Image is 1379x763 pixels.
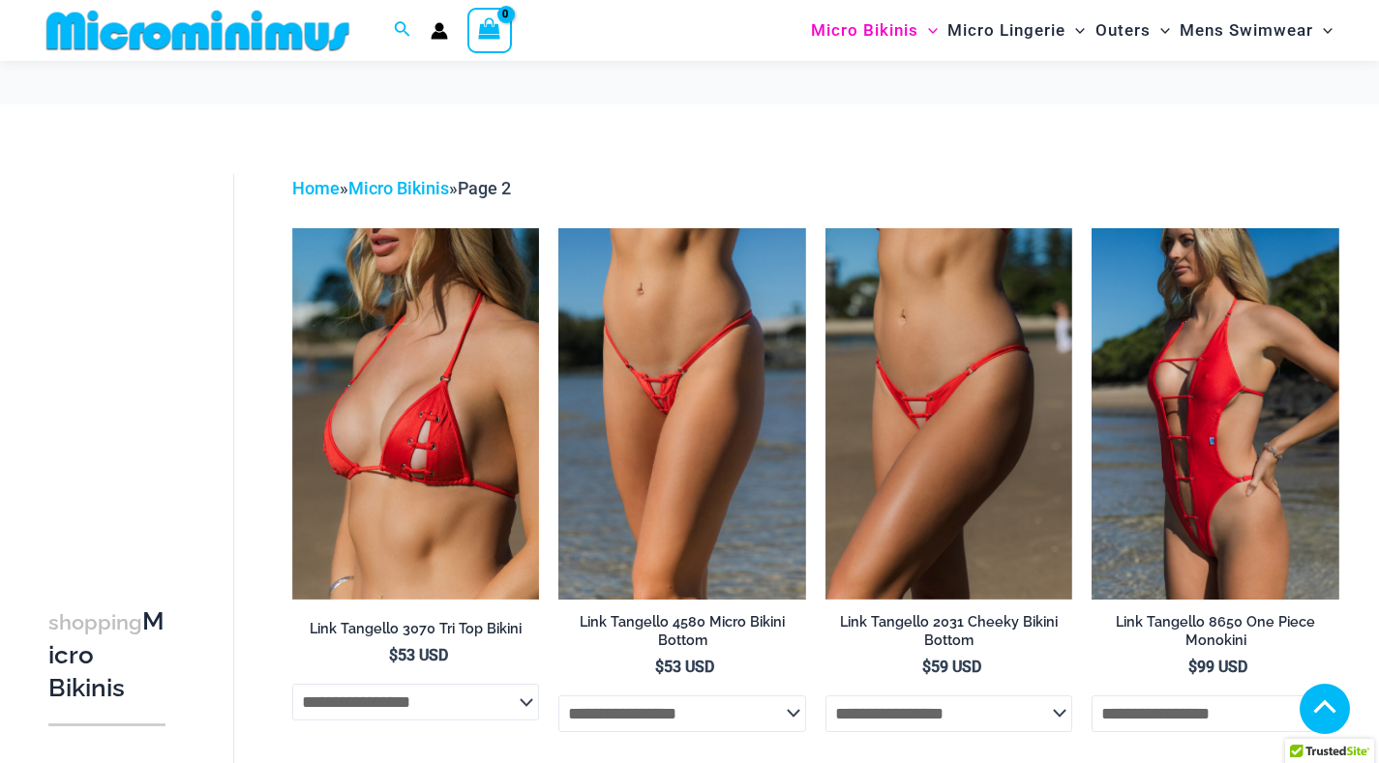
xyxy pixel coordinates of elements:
bdi: 53 USD [389,646,448,664]
span: Micro Lingerie [947,6,1065,55]
span: Menu Toggle [1313,6,1333,55]
img: Link Tangello 8650 One Piece Monokini 11 [1092,228,1339,599]
span: $ [655,658,664,676]
a: Micro Bikinis [348,178,449,198]
bdi: 59 USD [922,658,981,676]
span: Mens Swimwear [1180,6,1313,55]
a: Link Tangello 8650 One Piece Monokini 11Link Tangello 8650 One Piece Monokini 12Link Tangello 865... [1092,228,1339,599]
a: Link Tangello 4580 Micro 01Link Tangello 4580 Micro 02Link Tangello 4580 Micro 02 [558,228,806,599]
bdi: 99 USD [1188,658,1247,676]
span: Page 2 [458,178,511,198]
img: Link Tangello 2031 Cheeky 01 [825,228,1073,599]
span: Menu Toggle [918,6,938,55]
iframe: TrustedSite Certified [48,159,223,545]
a: Mens SwimwearMenu ToggleMenu Toggle [1175,6,1337,55]
a: Link Tangello 2031 Cheeky Bikini Bottom [825,613,1073,657]
h2: Link Tangello 4580 Micro Bikini Bottom [558,613,806,649]
bdi: 53 USD [655,658,714,676]
span: shopping [48,610,142,634]
span: Micro Bikinis [811,6,918,55]
img: MM SHOP LOGO FLAT [39,9,357,52]
span: $ [389,646,398,664]
img: Link Tangello 3070 Tri Top 01 [292,228,540,599]
span: Menu Toggle [1151,6,1170,55]
a: OutersMenu ToggleMenu Toggle [1091,6,1175,55]
nav: Site Navigation [803,3,1340,58]
a: Link Tangello 3070 Tri Top 01Link Tangello 3070 Tri Top 4580 Micro 11Link Tangello 3070 Tri Top 4... [292,228,540,599]
a: Search icon link [394,18,411,43]
a: Link Tangello 2031 Cheeky 01Link Tangello 2031 Cheeky 02Link Tangello 2031 Cheeky 02 [825,228,1073,599]
span: $ [922,658,931,676]
span: » » [292,178,511,198]
h3: Micro Bikinis [48,605,165,704]
h2: Link Tangello 3070 Tri Top Bikini [292,620,540,638]
span: Menu Toggle [1065,6,1085,55]
img: Link Tangello 4580 Micro 01 [558,228,806,599]
span: Outers [1095,6,1151,55]
a: Link Tangello 8650 One Piece Monokini [1092,613,1339,657]
a: Link Tangello 3070 Tri Top Bikini [292,620,540,645]
a: Link Tangello 4580 Micro Bikini Bottom [558,613,806,657]
a: Micro LingerieMenu ToggleMenu Toggle [943,6,1090,55]
a: Micro BikinisMenu ToggleMenu Toggle [806,6,943,55]
a: Home [292,178,340,198]
a: Account icon link [431,22,448,40]
h2: Link Tangello 8650 One Piece Monokini [1092,613,1339,649]
a: View Shopping Cart, empty [467,8,512,52]
h2: Link Tangello 2031 Cheeky Bikini Bottom [825,613,1073,649]
span: $ [1188,658,1197,676]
